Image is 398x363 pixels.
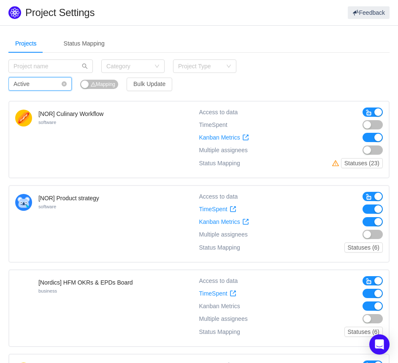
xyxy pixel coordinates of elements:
div: Access to data [199,192,238,201]
div: Access to data [199,276,238,285]
i: icon: search [82,63,88,69]
i: icon: down [154,64,160,70]
span: Multiple assignees [199,147,248,154]
button: Bulk Update [127,78,172,91]
span: TimeSpent [199,206,227,213]
span: Kanban Metrics [199,134,240,141]
a: TimeSpent [199,206,236,213]
i: icon: warning [91,82,96,87]
button: Statuses (6) [344,327,383,337]
div: Project Type [178,62,222,70]
div: Open Intercom Messenger [369,334,390,355]
a: TimeSpent [199,290,236,297]
small: software [38,204,56,209]
img: 23568 [15,278,32,295]
button: Statuses (6) [344,242,383,253]
a: Kanban Metrics [199,218,249,226]
span: Multiple assignees [199,231,248,238]
img: 21309 [15,110,32,126]
span: TimeSpent [199,121,227,129]
span: TimeSpent [199,290,227,297]
i: icon: warning [332,160,341,167]
span: Kanban Metrics [199,303,240,309]
h4: [Nordics] HFM OKRs & EPDs Board [38,278,133,287]
div: Status Mapping [199,242,240,253]
div: Status Mapping [57,34,111,53]
span: Kanban Metrics [199,218,240,226]
div: Access to data [199,108,238,117]
h1: Project Settings [25,6,240,19]
img: Quantify [8,6,21,19]
div: Status Mapping [199,327,240,337]
img: 21310 [15,194,32,211]
div: Status Mapping [199,158,240,168]
i: icon: down [226,64,231,70]
h4: [NOR] Culinary Workflow [38,110,103,118]
small: software [38,120,56,125]
div: Category [106,62,150,70]
div: Projects [8,34,43,53]
small: business [38,288,57,293]
i: icon: close-circle [62,81,67,86]
span: Multiple assignees [199,315,248,323]
button: Statuses (23) [341,158,383,168]
button: Feedback [348,6,390,19]
span: Mapping [91,81,115,87]
input: Project name [8,59,93,73]
h4: [NOR] Product strategy [38,194,99,202]
a: Kanban Metrics [199,134,249,141]
div: Active [14,78,30,90]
